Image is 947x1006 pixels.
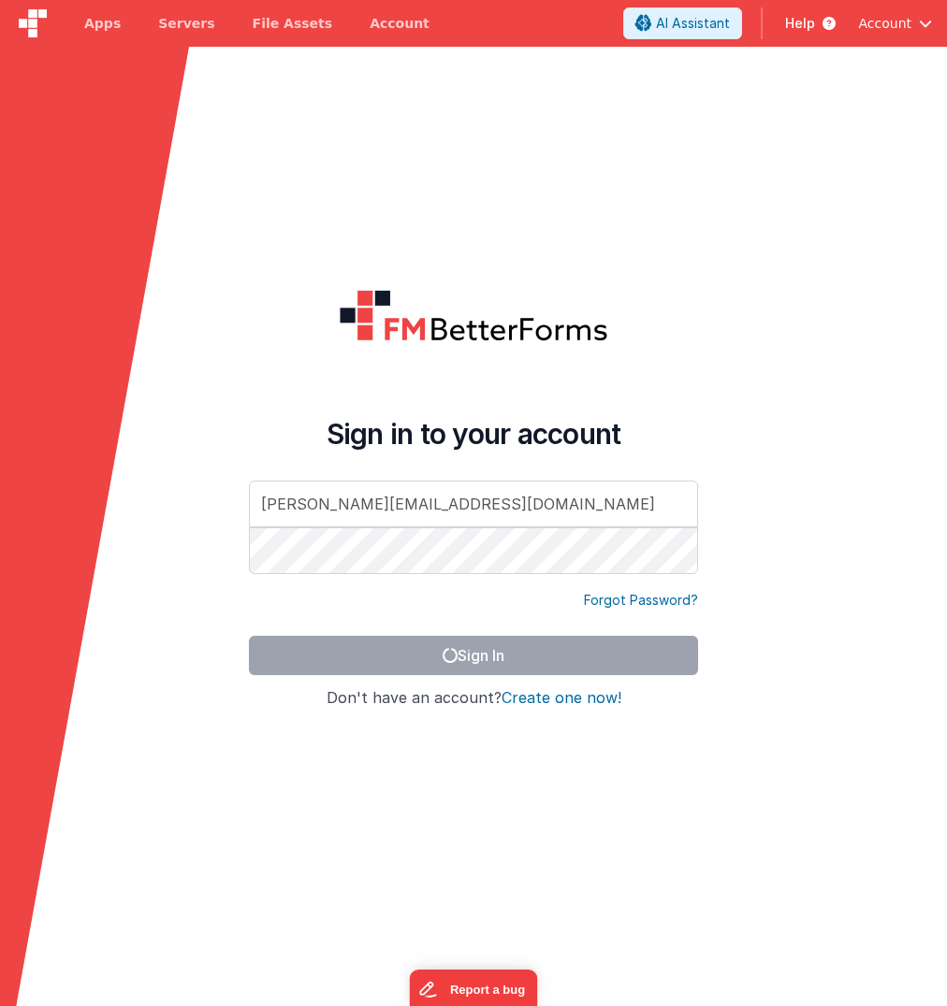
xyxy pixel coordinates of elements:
[84,14,121,33] span: Apps
[249,636,698,675] button: Sign In
[249,481,698,527] input: Email Address
[249,690,698,707] h4: Don't have an account?
[656,14,730,33] span: AI Assistant
[785,14,815,33] span: Help
[249,417,698,451] h4: Sign in to your account
[623,7,742,39] button: AI Assistant
[858,14,911,33] span: Account
[502,690,621,707] button: Create one now!
[584,591,698,610] a: Forgot Password?
[858,14,932,33] button: Account
[253,14,333,33] span: File Assets
[158,14,214,33] span: Servers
